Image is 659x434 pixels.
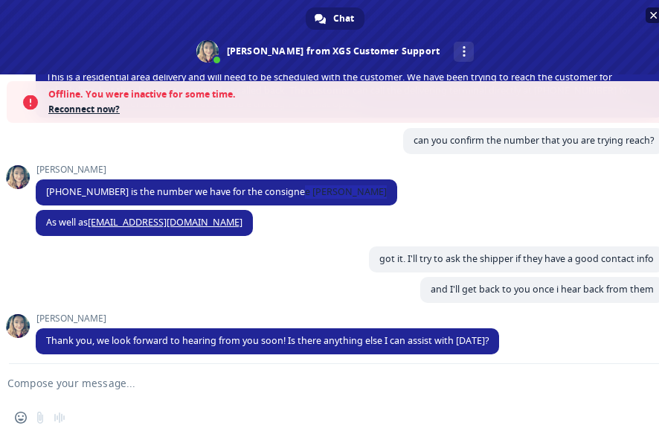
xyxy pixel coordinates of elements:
span: [PERSON_NAME] [36,165,397,175]
span: As well as [46,216,242,229]
textarea: Compose your message... [7,377,615,390]
span: [PERSON_NAME] [36,313,499,324]
a: [EMAIL_ADDRESS][DOMAIN_NAME] [88,216,242,229]
span: Chat [333,7,354,30]
div: More channels [454,42,474,62]
span: Thank you, we look forward to hearing from you soon! Is there anything else I can assist with [DA... [46,334,489,347]
span: Insert an emoji [15,412,27,424]
span: and I'll get back to you once i hear back from them [431,283,654,296]
span: Reconnect now? [48,102,656,117]
span: [PHONE_NUMBER] is the number we have for the consignee [PERSON_NAME] [46,185,387,198]
span: got it. I'll try to ask the shipper if they have a good contact info [379,252,654,265]
div: Chat [306,7,364,30]
span: Offline. You were inactive for some time. [48,87,656,102]
span: can you confirm the number that you are trying reach? [414,134,654,147]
